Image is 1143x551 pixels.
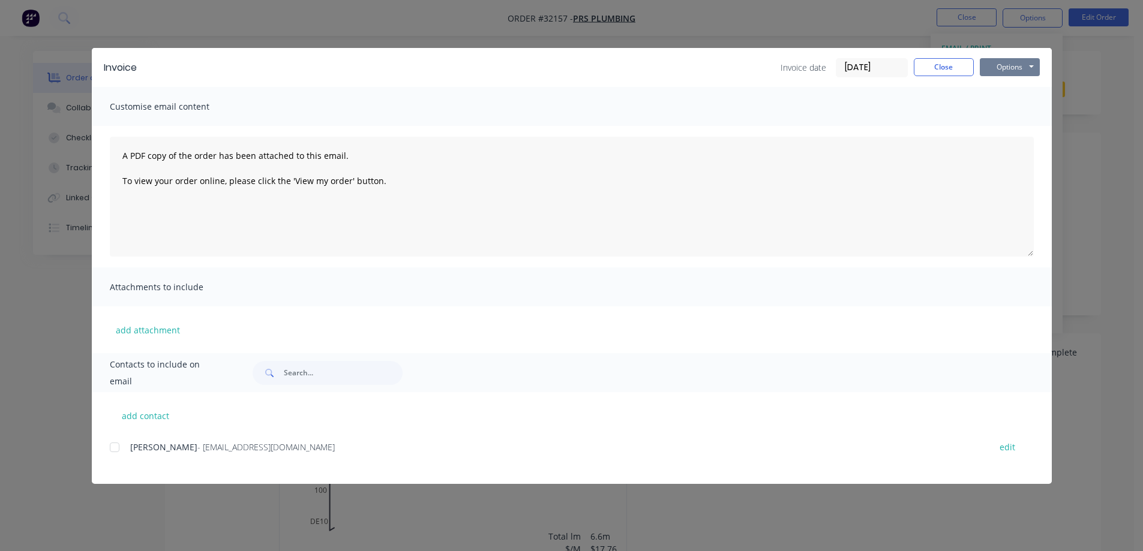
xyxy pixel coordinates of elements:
[284,361,403,385] input: Search...
[130,441,197,453] span: [PERSON_NAME]
[110,279,242,296] span: Attachments to include
[980,58,1040,76] button: Options
[110,98,242,115] span: Customise email content
[110,321,186,339] button: add attachment
[914,58,974,76] button: Close
[110,356,223,390] span: Contacts to include on email
[110,137,1034,257] textarea: A PDF copy of the order has been attached to this email. To view your order online, please click ...
[197,441,335,453] span: - [EMAIL_ADDRESS][DOMAIN_NAME]
[992,439,1022,455] button: edit
[781,61,826,74] span: Invoice date
[110,407,182,424] button: add contact
[104,61,137,75] div: Invoice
